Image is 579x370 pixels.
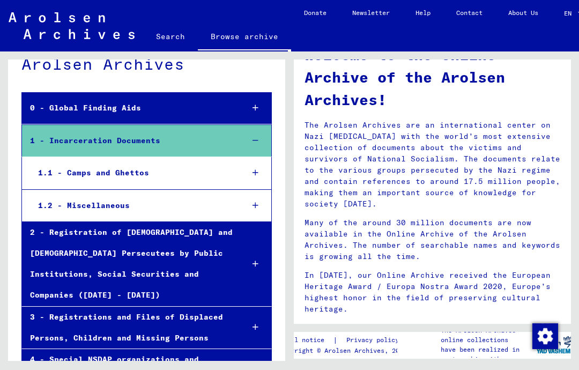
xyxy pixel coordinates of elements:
span: EN [564,10,576,17]
div: | [279,335,412,346]
h1: Welcome to the Online Archive of the Arolsen Archives! [305,43,560,111]
p: Copyright © Arolsen Archives, 2021 [279,346,412,356]
a: Legal notice [279,335,333,346]
p: The Arolsen Archives online collections [441,325,536,345]
a: Browse archive [198,24,291,51]
p: have been realized in partnership with [441,345,536,364]
p: In [DATE], our Online Archive received the European Heritage Award / Europa Nostra Award 2020, Eu... [305,270,560,315]
div: 1.1 - Camps and Ghettos [30,162,234,183]
div: 1.2 - Miscellaneous [30,195,234,216]
div: 3 - Registrations and Files of Displaced Persons, Children and Missing Persons [22,307,234,349]
div: 2 - Registration of [DEMOGRAPHIC_DATA] and [DEMOGRAPHIC_DATA] Persecutees by Public Institutions,... [22,222,234,306]
img: Change consent [532,323,558,349]
p: Many of the around 30 million documents are now available in the Online Archive of the Arolsen Ar... [305,217,560,262]
div: 0 - Global Finding Aids [22,98,234,119]
a: Search [143,24,198,49]
a: Privacy policy [338,335,412,346]
p: The Arolsen Archives are an international center on Nazi [MEDICAL_DATA] with the world’s most ext... [305,120,560,210]
div: 1 - Incarceration Documents [22,130,234,151]
img: Arolsen_neg.svg [9,12,135,39]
